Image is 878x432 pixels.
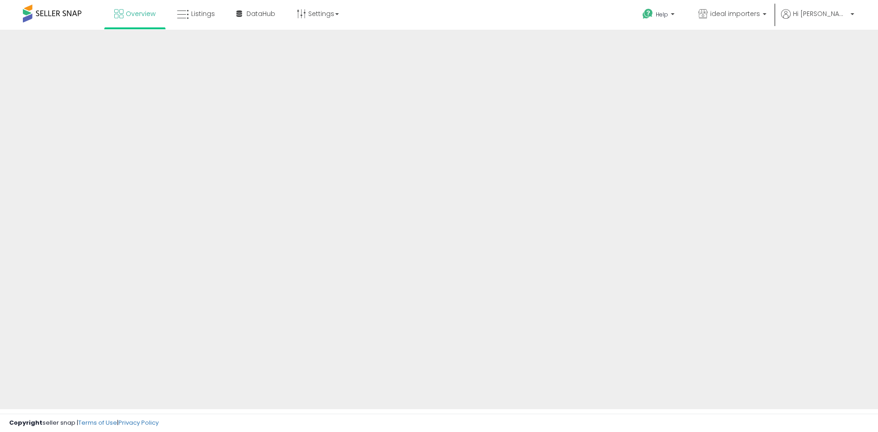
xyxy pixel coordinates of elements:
span: Help [656,11,668,18]
span: Hi [PERSON_NAME] [793,9,848,18]
a: Help [635,1,684,30]
span: DataHub [246,9,275,18]
a: Hi [PERSON_NAME] [781,9,854,30]
span: Overview [126,9,155,18]
span: Listings [191,9,215,18]
span: ideal importers [710,9,760,18]
i: Get Help [642,8,653,20]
